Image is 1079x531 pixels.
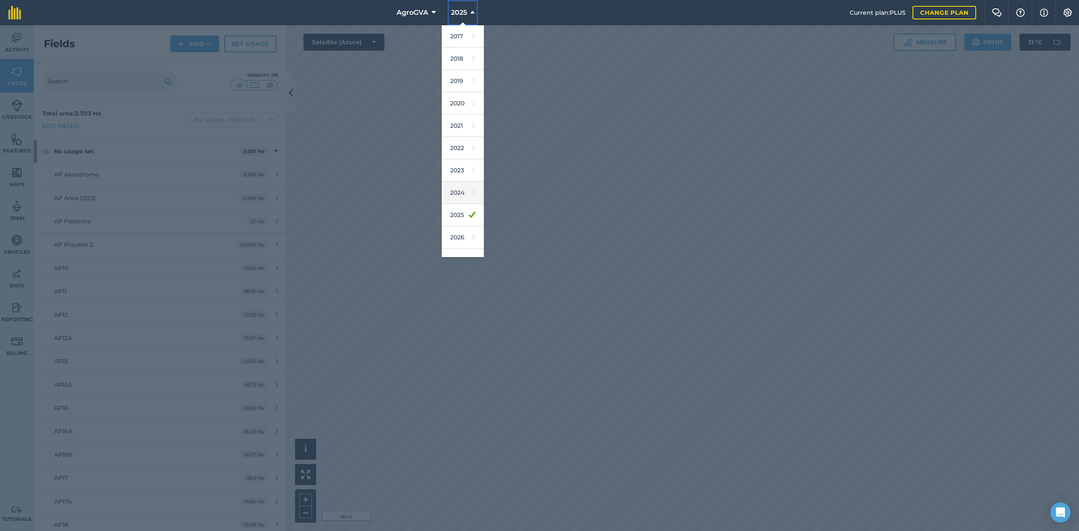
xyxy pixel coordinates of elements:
a: 2027 [442,249,484,271]
img: svg+xml;base64,PHN2ZyB4bWxucz0iaHR0cDovL3d3dy53My5vcmcvMjAwMC9zdmciIHdpZHRoPSIxNyIgaGVpZ2h0PSIxNy... [1040,8,1048,18]
span: Current plan : PLUS [850,8,906,17]
a: 2019 [442,70,484,92]
a: 2025 [442,204,484,226]
a: 2024 [442,182,484,204]
img: A question mark icon [1015,8,1025,17]
img: Two speech bubbles overlapping with the left bubble in the forefront [992,8,1002,17]
div: Open Intercom Messenger [1050,502,1071,523]
a: 2020 [442,92,484,115]
a: Change plan [913,6,976,19]
a: 2022 [442,137,484,159]
a: 2017 [442,25,484,48]
span: AgroGVA [397,8,428,18]
a: 2021 [442,115,484,137]
a: 2026 [442,226,484,249]
img: fieldmargin Logo [8,6,21,19]
a: 2023 [442,159,484,182]
a: 2018 [442,48,484,70]
img: A cog icon [1063,8,1073,17]
span: 2025 [451,8,467,18]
